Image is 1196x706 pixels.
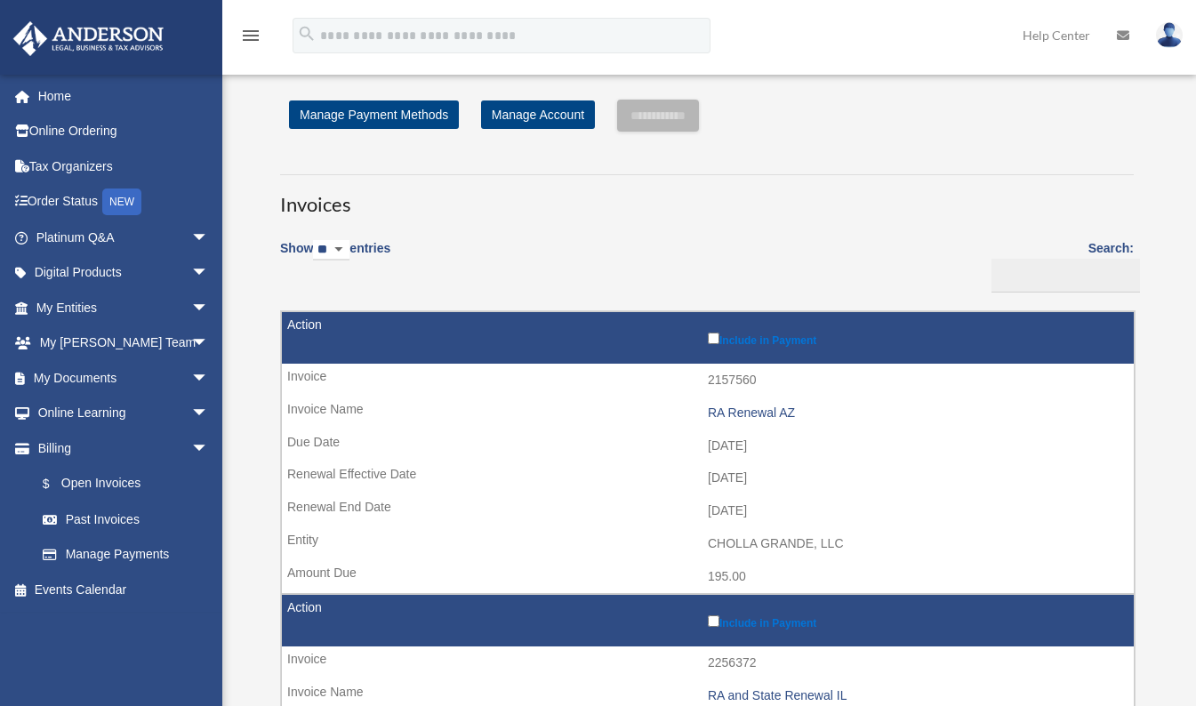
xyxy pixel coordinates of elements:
a: Home [12,78,236,114]
span: arrow_drop_down [191,255,227,292]
span: arrow_drop_down [191,360,227,397]
select: Showentries [313,240,349,261]
a: Manage Payment Methods [289,100,459,129]
input: Include in Payment [708,615,719,627]
a: Online Ordering [12,114,236,149]
img: Anderson Advisors Platinum Portal [8,21,169,56]
label: Show entries [280,237,390,278]
span: arrow_drop_down [191,325,227,362]
input: Include in Payment [708,333,719,344]
span: $ [52,473,61,495]
h3: Invoices [280,174,1134,219]
span: arrow_drop_down [191,290,227,326]
a: menu [240,31,261,46]
td: 195.00 [282,560,1134,594]
a: Digital Productsarrow_drop_down [12,255,236,291]
div: RA and State Renewal IL [708,688,1125,703]
img: User Pic [1156,22,1183,48]
span: arrow_drop_down [191,396,227,432]
a: Events Calendar [12,572,236,607]
a: Manage Account [481,100,595,129]
div: RA Renewal AZ [708,405,1125,421]
a: Online Learningarrow_drop_down [12,396,236,431]
a: Past Invoices [25,501,227,537]
td: CHOLLA GRANDE, LLC [282,527,1134,561]
td: [DATE] [282,461,1134,495]
a: Platinum Q&Aarrow_drop_down [12,220,236,255]
span: arrow_drop_down [191,220,227,256]
i: menu [240,25,261,46]
a: $Open Invoices [25,466,218,502]
div: NEW [102,189,141,215]
a: Manage Payments [25,537,227,573]
td: [DATE] [282,494,1134,528]
td: [DATE] [282,429,1134,463]
span: arrow_drop_down [191,430,227,467]
a: Tax Organizers [12,148,236,184]
label: Include in Payment [708,612,1125,630]
td: 2157560 [282,364,1134,397]
input: Search: [991,259,1140,293]
label: Include in Payment [708,329,1125,347]
a: Billingarrow_drop_down [12,430,227,466]
a: My [PERSON_NAME] Teamarrow_drop_down [12,325,236,361]
td: 2256372 [282,646,1134,680]
label: Search: [985,237,1134,293]
a: My Documentsarrow_drop_down [12,360,236,396]
a: My Entitiesarrow_drop_down [12,290,236,325]
a: Order StatusNEW [12,184,236,221]
i: search [297,24,317,44]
